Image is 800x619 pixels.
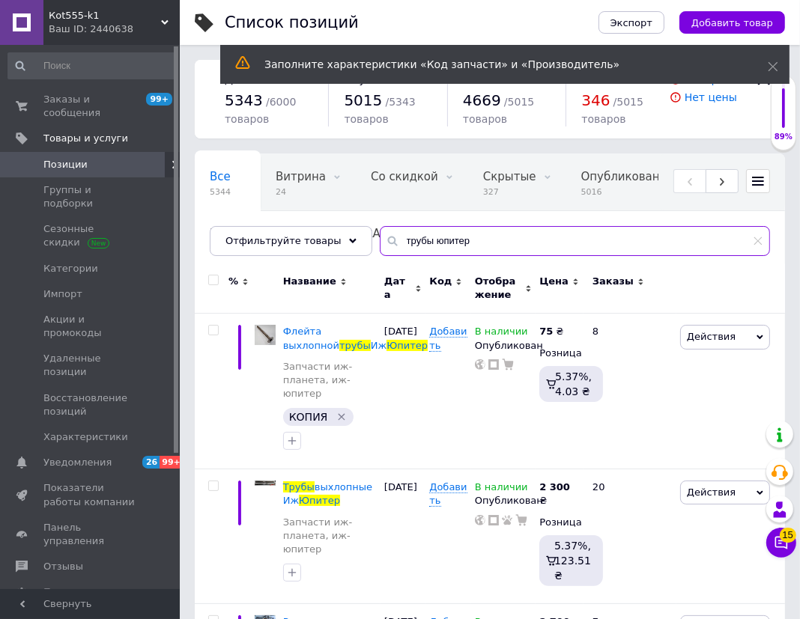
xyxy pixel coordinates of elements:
[475,275,521,302] span: Отображение
[344,96,415,125] span: / 5343 товаров
[554,540,591,582] span: 5.37%, 123.51 ₴
[43,158,88,171] span: Позиции
[49,9,161,22] span: Кot555-k1
[43,352,139,379] span: Удаленные позиции
[289,411,328,423] span: КОПИЯ
[146,93,172,106] span: 99+
[43,262,98,275] span: Категории
[581,96,643,125] span: / 5015 товаров
[276,170,326,183] span: Витрина
[339,340,371,351] span: трубы
[255,481,276,486] img: Трубы выхлопные Иж Юпитер
[283,481,372,506] span: выхлопные Иж
[225,96,296,125] span: / 6000 товаров
[780,528,796,543] span: 15
[371,170,438,183] span: Со скидкой
[772,132,796,142] div: 89%
[210,170,231,183] span: Все
[49,22,180,36] div: Ваш ID: 2440638
[539,516,580,529] div: Розница
[475,339,532,353] div: Опубликован
[283,326,339,350] span: Флейта выхлопной
[210,186,231,198] span: 5344
[539,347,580,360] div: Розница
[43,456,112,469] span: Уведомления
[766,528,796,558] button: Чат с покупателем15
[43,391,139,418] span: Восстановление позиций
[283,516,377,557] a: Запчасти иж-планета, иж-юпитер
[43,585,105,599] span: Покупатели
[581,170,683,183] span: Опубликованные
[539,325,563,338] div: ₴
[429,481,467,507] span: Добавить
[43,132,128,145] span: Товары и услуги
[581,91,610,109] span: 346
[43,93,139,120] span: Заказы и сообщения
[225,91,263,109] span: 5343
[483,186,536,198] span: 327
[599,11,664,34] button: Экспорт
[7,52,176,79] input: Поиск
[283,326,428,350] a: Флейта выхлопнойтрубыИжЮпитер
[380,226,770,256] input: Поиск по названию позиции, артикулу и поисковым запросам
[264,57,730,72] div: Заполните характеристики «Код запчасти» и «Производитель»
[555,371,592,397] span: 5.37%, 4.03 ₴
[299,495,340,506] span: Юпитер
[43,481,139,508] span: Показатели работы компании
[685,91,737,103] a: Нет цены
[475,494,532,507] div: Опубликован
[610,17,652,28] span: Экспорт
[255,325,276,345] img: Флейта выхлопной трубы Иж Юпитер
[584,469,676,604] div: 20
[687,487,736,498] span: Действия
[344,91,382,109] span: 5015
[381,314,425,469] div: [DATE]
[463,96,534,125] span: / 5015 товаров
[43,560,83,573] span: Отзывы
[225,15,359,31] div: Список позиций
[539,326,553,337] b: 75
[283,481,315,493] span: Трубы
[43,313,139,340] span: Акции и промокоды
[225,235,342,246] span: Отфильтруйте товары
[142,456,160,469] span: 26
[283,360,377,401] a: Запчасти иж-планета, иж-юпитер
[384,275,411,302] span: Дата
[43,287,82,301] span: Импорт
[584,314,676,469] div: 8
[228,275,238,288] span: %
[429,275,452,288] span: Код
[283,275,336,288] span: Название
[371,340,387,351] span: Иж
[475,326,528,341] span: В наличии
[539,481,570,493] b: 2 300
[43,430,128,444] span: Характеристики
[475,481,528,497] span: В наличии
[387,340,428,351] span: Юпитер
[581,186,683,198] span: 5016
[593,275,634,288] span: Заказы
[429,326,467,351] span: Добавить
[679,11,785,34] button: Добавить товар
[539,481,580,507] div: ₴
[691,17,773,28] span: Добавить товар
[276,186,326,198] span: 24
[160,456,184,469] span: 99+
[195,211,486,268] div: Не показываются в Каталоге ProSale
[283,481,372,506] a: Трубывыхлопные ИжЮпитер
[336,411,348,423] svg: Удалить метку
[539,275,569,288] span: Цена
[210,227,456,240] span: Не показываются в [GEOGRAPHIC_DATA]...
[43,521,139,548] span: Панель управления
[483,170,536,183] span: Скрытые
[43,222,139,249] span: Сезонные скидки
[463,91,501,109] span: 4669
[43,183,139,210] span: Группы и подборки
[381,469,425,604] div: [DATE]
[687,331,736,342] span: Действия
